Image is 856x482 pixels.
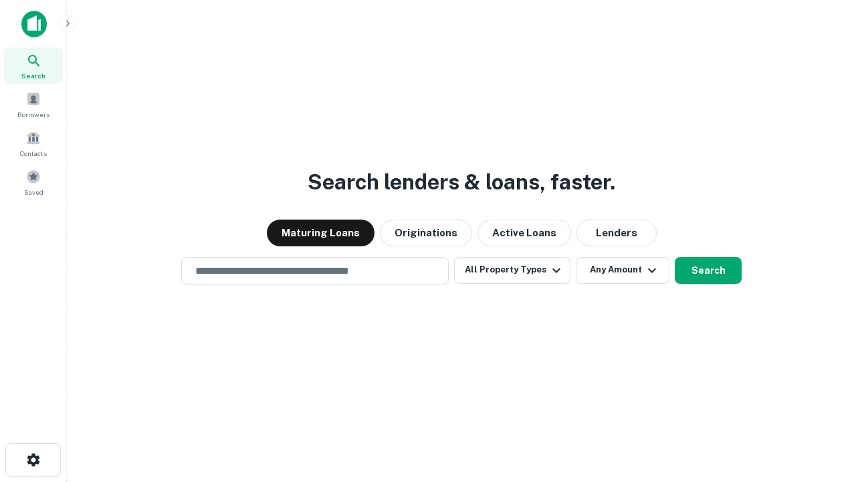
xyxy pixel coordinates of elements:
[675,257,742,284] button: Search
[20,148,47,159] span: Contacts
[4,164,63,200] a: Saved
[576,257,669,284] button: Any Amount
[24,187,43,197] span: Saved
[454,257,570,284] button: All Property Types
[4,48,63,84] a: Search
[17,109,49,120] span: Borrowers
[380,220,472,246] button: Originations
[4,125,63,161] a: Contacts
[308,166,615,198] h3: Search lenders & loans, faster.
[21,11,47,37] img: capitalize-icon.png
[789,375,856,439] iframe: Chat Widget
[576,220,657,246] button: Lenders
[477,220,571,246] button: Active Loans
[267,220,374,246] button: Maturing Loans
[4,86,63,123] a: Borrowers
[21,70,45,81] span: Search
